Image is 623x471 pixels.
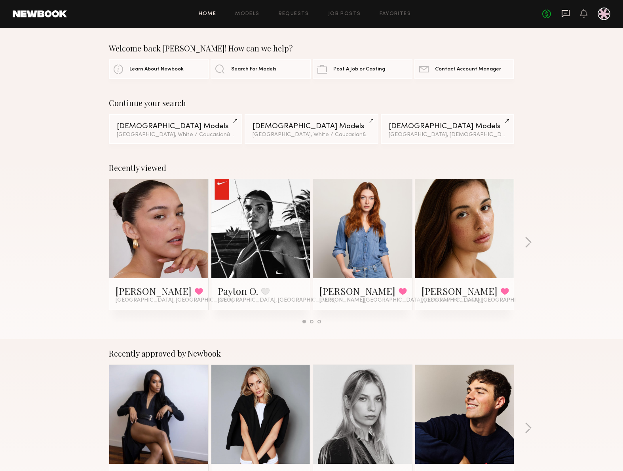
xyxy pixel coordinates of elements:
div: [DEMOGRAPHIC_DATA] Models [253,123,370,130]
span: [PERSON_NAME][GEOGRAPHIC_DATA], [GEOGRAPHIC_DATA] [319,297,482,304]
div: [GEOGRAPHIC_DATA], White / Caucasian [253,132,370,138]
span: Contact Account Manager [435,67,501,72]
div: Recently approved by Newbook [109,349,514,358]
div: Welcome back [PERSON_NAME]! How can we help? [109,44,514,53]
a: Home [199,11,217,17]
div: [DEMOGRAPHIC_DATA] Models [117,123,234,130]
div: Recently viewed [109,163,514,173]
div: [DEMOGRAPHIC_DATA] Models [389,123,506,130]
a: Search For Models [211,59,310,79]
span: [GEOGRAPHIC_DATA], [GEOGRAPHIC_DATA] [218,297,336,304]
a: Learn About Newbook [109,59,209,79]
a: Job Posts [328,11,361,17]
span: & 1 other filter [363,132,397,137]
a: Contact Account Manager [414,59,514,79]
span: [GEOGRAPHIC_DATA], [GEOGRAPHIC_DATA] [422,297,539,304]
span: Learn About Newbook [129,67,184,72]
a: [PERSON_NAME] [116,285,192,297]
a: [PERSON_NAME] [319,285,395,297]
a: Favorites [380,11,411,17]
a: Post A Job or Casting [313,59,412,79]
a: Models [235,11,259,17]
div: [GEOGRAPHIC_DATA], White / Caucasian [117,132,234,138]
div: Continue your search [109,98,514,108]
span: Search For Models [231,67,277,72]
a: [DEMOGRAPHIC_DATA] Models[GEOGRAPHIC_DATA], White / Caucasian&2other filters [109,114,242,144]
span: [GEOGRAPHIC_DATA], [GEOGRAPHIC_DATA] [116,297,234,304]
a: [DEMOGRAPHIC_DATA] Models[GEOGRAPHIC_DATA], White / Caucasian&1other filter [245,114,378,144]
span: & 2 other filter s [227,132,265,137]
div: [GEOGRAPHIC_DATA], [DEMOGRAPHIC_DATA] [389,132,506,138]
span: Post A Job or Casting [333,67,385,72]
a: [PERSON_NAME] [422,285,498,297]
a: Requests [279,11,309,17]
a: [DEMOGRAPHIC_DATA] Models[GEOGRAPHIC_DATA], [DEMOGRAPHIC_DATA] [381,114,514,144]
a: Payton O. [218,285,258,297]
